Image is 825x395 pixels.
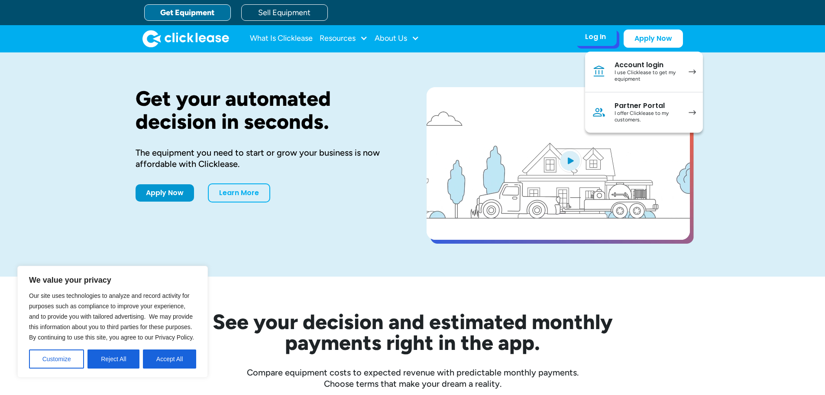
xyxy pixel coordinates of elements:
[689,69,696,74] img: arrow
[208,183,270,202] a: Learn More
[585,33,606,41] div: Log In
[585,52,703,133] nav: Log In
[585,52,703,92] a: Account loginI use Clicklease to get my equipment
[29,292,194,341] span: Our site uses technologies to analyze and record activity for purposes such as compliance to impr...
[241,4,328,21] a: Sell Equipment
[558,148,582,173] img: Blue play button logo on a light blue circular background
[142,30,229,47] a: home
[615,101,680,110] div: Partner Portal
[615,69,680,83] div: I use Clicklease to get my equipment
[615,110,680,124] div: I offer Clicklease to my customers.
[143,349,196,369] button: Accept All
[87,349,139,369] button: Reject All
[29,275,196,285] p: We value your privacy
[136,367,690,389] div: Compare equipment costs to expected revenue with predictable monthly payments. Choose terms that ...
[624,29,683,48] a: Apply Now
[17,266,208,378] div: We value your privacy
[320,30,368,47] div: Resources
[144,4,231,21] a: Get Equipment
[142,30,229,47] img: Clicklease logo
[170,311,655,353] h2: See your decision and estimated monthly payments right in the app.
[427,87,690,240] a: open lightbox
[136,147,399,170] div: The equipment you need to start or grow your business is now affordable with Clicklease.
[615,61,680,69] div: Account login
[250,30,313,47] a: What Is Clicklease
[29,349,84,369] button: Customize
[592,105,606,119] img: Person icon
[136,87,399,133] h1: Get your automated decision in seconds.
[585,92,703,133] a: Partner PortalI offer Clicklease to my customers.
[689,110,696,115] img: arrow
[375,30,419,47] div: About Us
[136,184,194,202] a: Apply Now
[592,65,606,78] img: Bank icon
